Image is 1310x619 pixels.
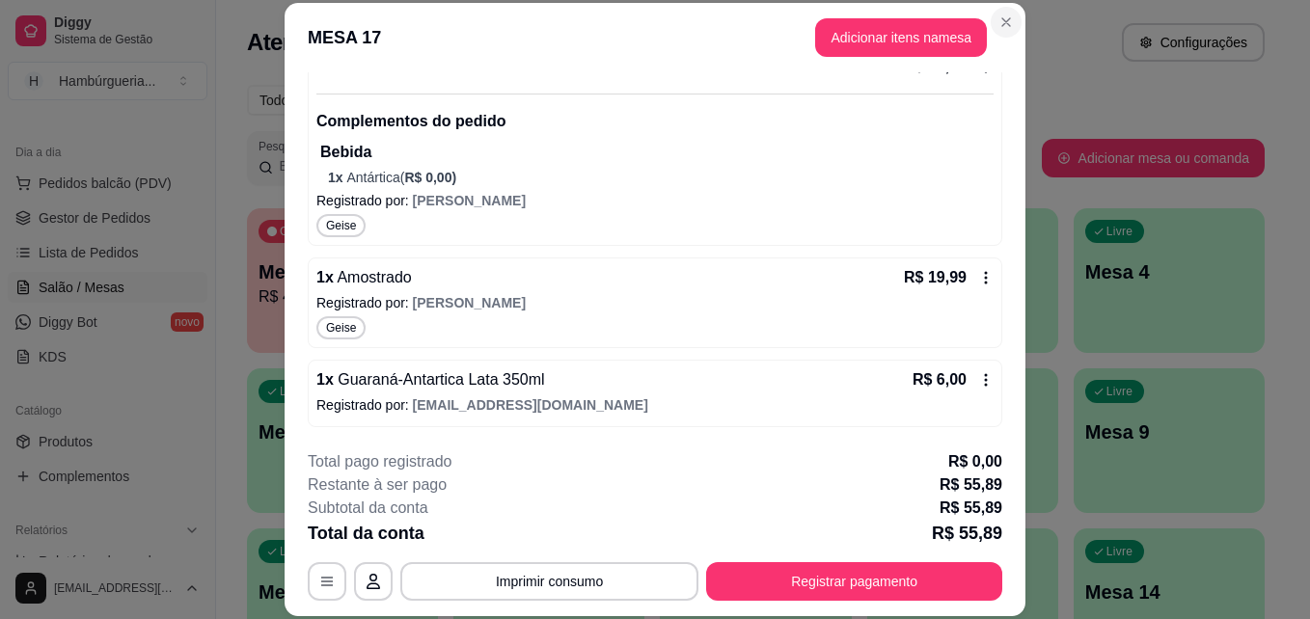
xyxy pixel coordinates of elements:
button: Registrar pagamento [706,562,1002,601]
header: MESA 17 [285,3,1025,72]
p: Total pago registrado [308,450,451,473]
button: Close [991,7,1022,38]
p: R$ 55,89 [940,497,1002,520]
p: 1 x [316,368,545,391]
p: R$ 55,89 [932,520,1002,547]
p: Subtotal da conta [308,497,428,520]
p: Registrado por: [316,191,994,210]
p: Restante à ser pago [308,473,447,497]
span: [PERSON_NAME] [413,193,526,208]
p: Registrado por: [316,395,994,415]
p: Complementos do pedido [316,110,994,133]
span: Guaraná-Antartica Lata 350ml [334,371,545,388]
p: R$ 55,89 [940,473,1002,497]
span: Geise [322,218,360,233]
span: Geise [322,320,360,336]
button: Imprimir consumo [400,562,698,601]
p: Registrado por: [316,293,994,312]
span: R$ 0,00 ) [404,170,456,185]
span: Amostrado [334,269,412,285]
button: Adicionar itens namesa [815,18,987,57]
p: R$ 6,00 [913,368,967,391]
p: Antártica ( [328,168,994,187]
span: [PERSON_NAME] [413,295,526,310]
p: R$ 19,99 [904,266,967,289]
p: Bebida [320,141,994,164]
p: Total da conta [308,520,424,547]
span: 1 x [328,170,346,185]
span: [EMAIL_ADDRESS][DOMAIN_NAME] [413,397,648,413]
p: R$ 0,00 [948,450,1002,473]
p: 1 x [316,266,412,289]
